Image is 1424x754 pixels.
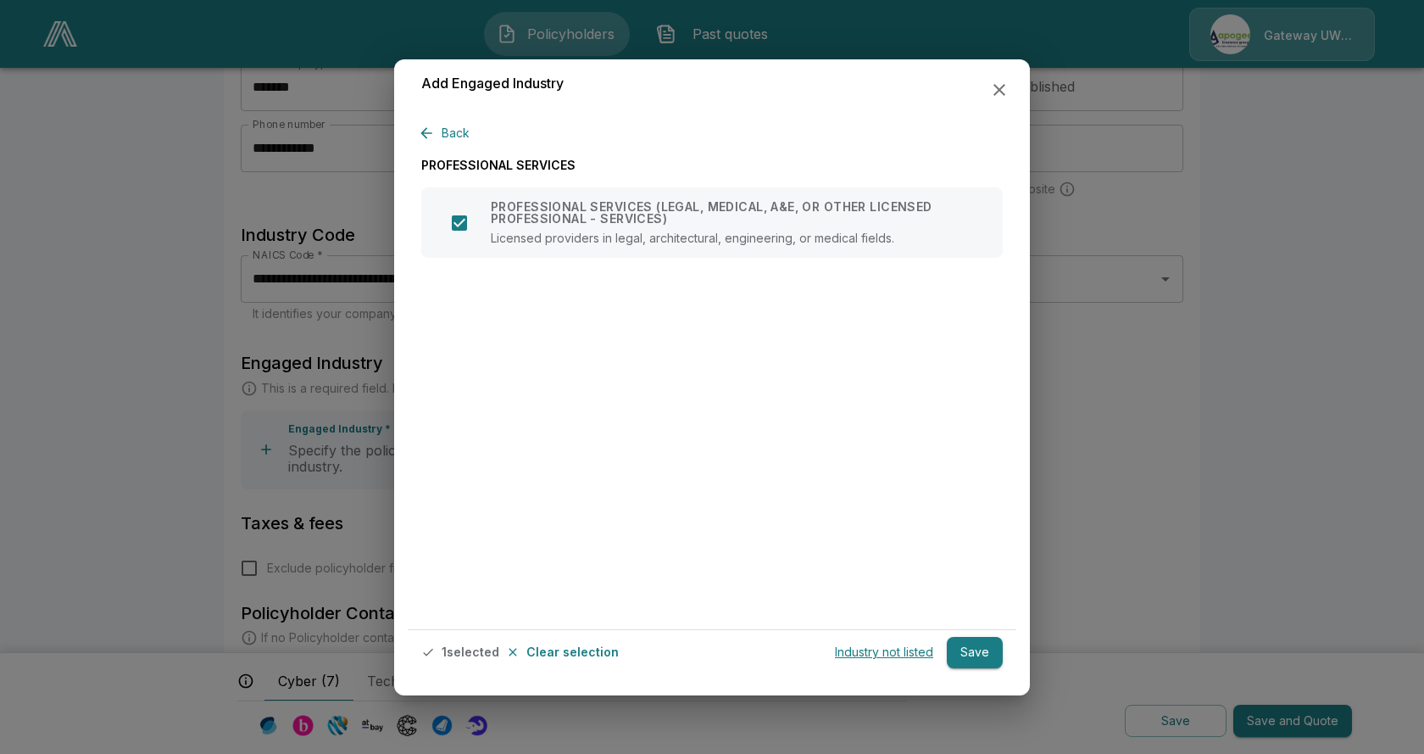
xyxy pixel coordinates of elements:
p: Clear selection [526,646,619,658]
p: PROFESSIONAL SERVICES (LEGAL, MEDICAL, A&E, OR OTHER LICENSED PROFESSIONAL - SERVICES) [491,201,982,225]
p: 1 selected [442,646,499,658]
p: PROFESSIONAL SERVICES [421,156,1003,174]
button: Save [947,637,1003,668]
h6: Add Engaged Industry [421,73,564,95]
p: Licensed providers in legal, architectural, engineering, or medical fields. [491,232,982,244]
button: Back [421,118,476,149]
p: Industry not listed [835,646,933,658]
